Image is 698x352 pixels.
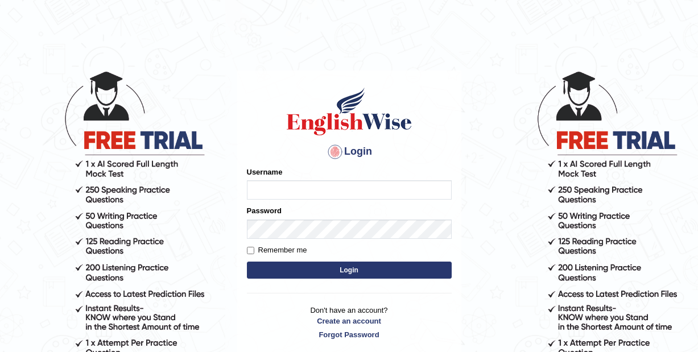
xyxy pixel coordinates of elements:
[247,316,452,326] a: Create an account
[247,305,452,340] p: Don't have an account?
[284,86,414,137] img: Logo of English Wise sign in for intelligent practice with AI
[247,247,254,254] input: Remember me
[247,262,452,279] button: Login
[247,329,452,340] a: Forgot Password
[247,245,307,256] label: Remember me
[247,205,282,216] label: Password
[247,143,452,161] h4: Login
[247,167,283,177] label: Username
